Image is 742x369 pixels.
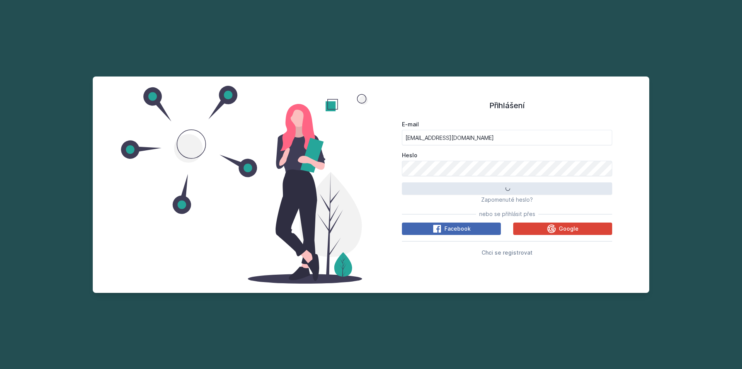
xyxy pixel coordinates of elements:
button: Přihlásit se [402,182,612,195]
label: E-mail [402,121,612,128]
span: nebo se přihlásit přes [479,210,535,218]
button: Google [513,223,612,235]
button: Facebook [402,223,501,235]
span: Zapomenuté heslo? [481,196,533,203]
h1: Přihlášení [402,100,612,111]
label: Heslo [402,151,612,159]
span: Google [559,225,579,233]
span: Facebook [444,225,471,233]
button: Chci se registrovat [482,248,533,257]
span: Chci se registrovat [482,249,533,256]
input: Tvoje e-mailová adresa [402,130,612,145]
